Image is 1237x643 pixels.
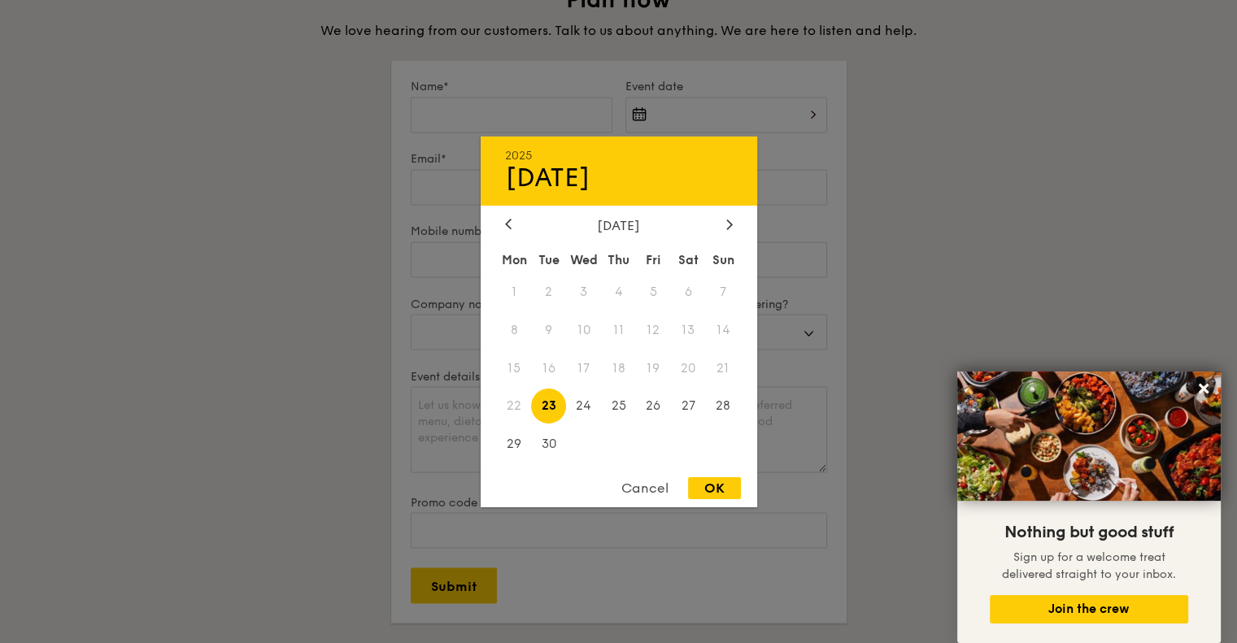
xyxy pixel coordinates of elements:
span: Sign up for a welcome treat delivered straight to your inbox. [1002,550,1176,581]
div: Sun [706,245,741,274]
span: 26 [636,389,671,424]
div: Thu [601,245,636,274]
span: 19 [636,350,671,385]
div: Cancel [605,477,685,499]
span: 4 [601,274,636,309]
div: Wed [566,245,601,274]
span: 23 [531,389,566,424]
img: DSC07876-Edit02-Large.jpeg [957,371,1221,501]
span: 24 [566,389,601,424]
span: 10 [566,312,601,347]
div: Mon [497,245,532,274]
span: 27 [671,389,706,424]
span: 30 [531,427,566,462]
span: 29 [497,427,532,462]
span: 21 [706,350,741,385]
span: 15 [497,350,532,385]
span: 25 [601,389,636,424]
span: 20 [671,350,706,385]
button: Close [1191,376,1217,402]
span: 28 [706,389,741,424]
div: 2025 [505,148,733,162]
span: 22 [497,389,532,424]
div: [DATE] [505,162,733,193]
span: 3 [566,274,601,309]
div: Sat [671,245,706,274]
div: Tue [531,245,566,274]
span: 11 [601,312,636,347]
span: 14 [706,312,741,347]
span: 6 [671,274,706,309]
div: [DATE] [505,217,733,232]
span: 5 [636,274,671,309]
span: 13 [671,312,706,347]
span: 17 [566,350,601,385]
span: 2 [531,274,566,309]
span: 7 [706,274,741,309]
div: Fri [636,245,671,274]
button: Join the crew [990,595,1188,623]
div: OK [688,477,741,499]
span: 1 [497,274,532,309]
span: 18 [601,350,636,385]
span: 8 [497,312,532,347]
span: 16 [531,350,566,385]
span: 9 [531,312,566,347]
span: Nothing but good stuff [1004,523,1174,542]
span: 12 [636,312,671,347]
